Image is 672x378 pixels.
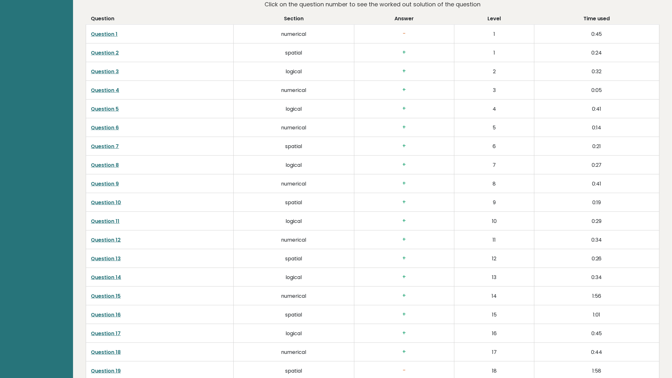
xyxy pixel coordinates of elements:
[534,100,659,118] td: 0:41
[534,343,659,362] td: 0:44
[534,231,659,249] td: 0:34
[360,87,449,93] h3: +
[233,287,354,305] td: numerical
[91,349,121,356] a: Question 18
[454,137,534,156] td: 6
[233,25,354,43] td: numerical
[454,324,534,343] td: 16
[233,118,354,137] td: numerical
[454,193,534,212] td: 9
[534,43,659,62] td: 0:24
[454,156,534,174] td: 7
[454,212,534,231] td: 10
[534,324,659,343] td: 0:45
[360,311,449,318] h3: +
[91,105,119,113] a: Question 5
[91,367,121,375] a: Question 19
[454,81,534,100] td: 3
[360,143,449,149] h3: +
[454,268,534,287] td: 13
[233,324,354,343] td: logical
[91,199,121,206] a: Question 10
[233,174,354,193] td: numerical
[91,124,119,131] a: Question 6
[360,349,449,355] h3: +
[91,274,121,281] a: Question 14
[360,49,449,56] h3: +
[534,156,659,174] td: 0:27
[360,161,449,168] h3: +
[534,249,659,268] td: 0:26
[91,330,121,337] a: Question 17
[233,137,354,156] td: spatial
[534,15,659,25] th: Time used
[454,15,534,25] th: Level
[534,118,659,137] td: 0:14
[360,105,449,112] h3: +
[534,25,659,43] td: 0:45
[360,255,449,262] h3: +
[534,62,659,81] td: 0:32
[233,343,354,362] td: numerical
[360,236,449,243] h3: +
[233,249,354,268] td: spatial
[91,218,120,225] a: Question 11
[91,161,119,169] a: Question 8
[534,174,659,193] td: 0:41
[534,137,659,156] td: 0:21
[454,100,534,118] td: 4
[454,25,534,43] td: 1
[86,15,233,25] th: Question
[91,292,121,300] a: Question 15
[454,249,534,268] td: 12
[360,30,449,37] h3: -
[354,15,454,25] th: Answer
[360,367,449,374] h3: -
[91,87,119,94] a: Question 4
[454,174,534,193] td: 8
[91,311,121,318] a: Question 16
[360,199,449,205] h3: +
[360,274,449,280] h3: +
[534,287,659,305] td: 1:56
[534,212,659,231] td: 0:29
[360,292,449,299] h3: +
[454,287,534,305] td: 14
[91,30,118,38] a: Question 1
[233,156,354,174] td: logical
[233,81,354,100] td: numerical
[91,49,119,56] a: Question 2
[360,124,449,131] h3: +
[233,100,354,118] td: logical
[91,236,121,244] a: Question 12
[233,212,354,231] td: logical
[233,62,354,81] td: logical
[233,193,354,212] td: spatial
[534,81,659,100] td: 0:05
[454,305,534,324] td: 15
[91,143,119,150] a: Question 7
[454,118,534,137] td: 5
[534,305,659,324] td: 1:01
[360,68,449,75] h3: +
[91,255,121,262] a: Question 13
[233,15,354,25] th: Section
[360,180,449,187] h3: +
[91,68,119,75] a: Question 3
[454,231,534,249] td: 11
[534,193,659,212] td: 0:19
[360,330,449,336] h3: +
[454,62,534,81] td: 2
[91,180,119,187] a: Question 9
[454,343,534,362] td: 17
[233,305,354,324] td: spatial
[233,43,354,62] td: spatial
[233,231,354,249] td: numerical
[360,218,449,224] h3: +
[454,43,534,62] td: 1
[233,268,354,287] td: logical
[534,268,659,287] td: 0:34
